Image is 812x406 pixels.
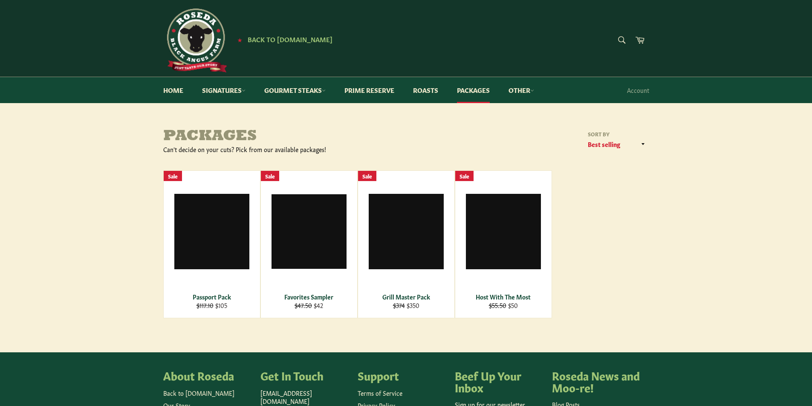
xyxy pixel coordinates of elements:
[552,369,641,393] h4: Roseda News and Moo-re!
[500,77,543,103] a: Other
[448,77,498,103] a: Packages
[237,36,242,43] span: ★
[363,301,449,309] div: $350
[233,36,332,43] a: ★ Back to [DOMAIN_NAME]
[455,369,543,393] h4: Beef Up Your Inbox
[363,293,449,301] div: Grill Master Pack
[248,35,332,43] span: Back to [DOMAIN_NAME]
[261,171,279,181] div: Sale
[260,389,349,406] p: [EMAIL_ADDRESS][DOMAIN_NAME]
[256,77,334,103] a: Gourmet Steaks
[393,301,405,309] s: $374
[455,170,552,318] a: Host With The Most Host With The Most $55.50 $50
[164,171,182,181] div: Sale
[163,369,252,381] h4: About Roseda
[489,301,506,309] s: $55.50
[163,170,260,318] a: Passport Pack Passport Pack $117.10 $105
[260,170,358,318] a: Favorites Sampler Favorites Sampler $47.50 $42
[623,78,653,103] a: Account
[169,301,254,309] div: $105
[358,170,455,318] a: Grill Master Pack Grill Master Pack $374 $350
[266,301,352,309] div: $42
[260,369,349,381] h4: Get In Touch
[460,293,546,301] div: Host With The Most
[460,301,546,309] div: $50
[358,389,402,397] a: Terms of Service
[196,301,214,309] s: $117.10
[163,389,234,397] a: Back to [DOMAIN_NAME]
[163,145,406,153] div: Can't decide on your cuts? Pick from our available packages!
[266,293,352,301] div: Favorites Sampler
[169,293,254,301] div: Passport Pack
[358,369,446,381] h4: Support
[163,9,227,72] img: Roseda Beef
[194,77,254,103] a: Signatures
[295,301,312,309] s: $47.50
[163,128,406,145] h1: Packages
[336,77,403,103] a: Prime Reserve
[405,77,447,103] a: Roasts
[455,171,474,181] div: Sale
[585,130,649,138] label: Sort by
[155,77,192,103] a: Home
[358,171,376,181] div: Sale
